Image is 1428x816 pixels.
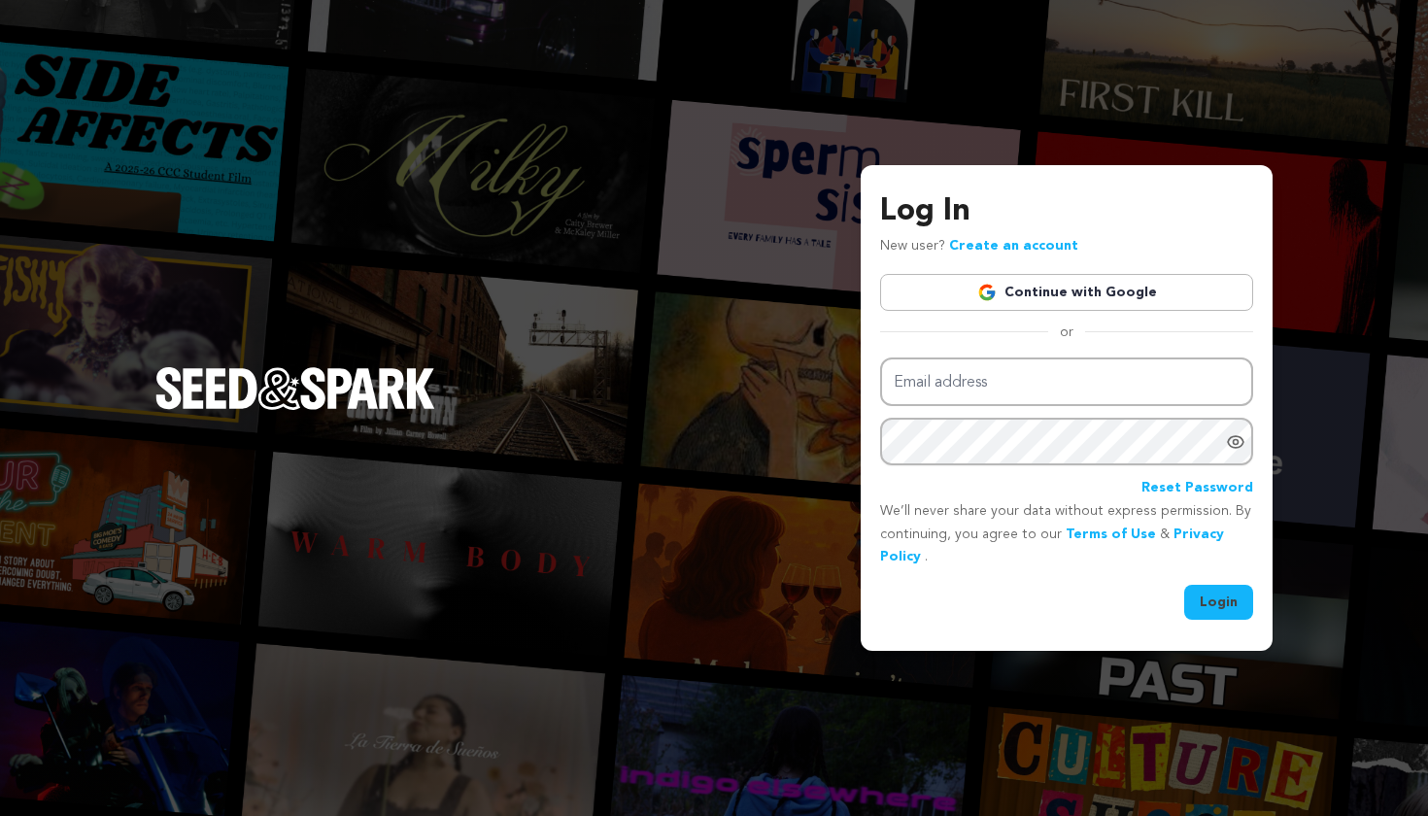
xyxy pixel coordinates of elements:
a: Seed&Spark Homepage [155,367,435,449]
img: Seed&Spark Logo [155,367,435,410]
a: Show password as plain text. Warning: this will display your password on the screen. [1226,432,1245,452]
img: Google logo [977,283,997,302]
span: or [1048,323,1085,342]
a: Terms of Use [1066,527,1156,541]
a: Continue with Google [880,274,1253,311]
h3: Log In [880,188,1253,235]
a: Create an account [949,239,1078,253]
button: Login [1184,585,1253,620]
a: Reset Password [1141,477,1253,500]
p: New user? [880,235,1078,258]
input: Email address [880,357,1253,407]
p: We’ll never share your data without express permission. By continuing, you agree to our & . [880,500,1253,569]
